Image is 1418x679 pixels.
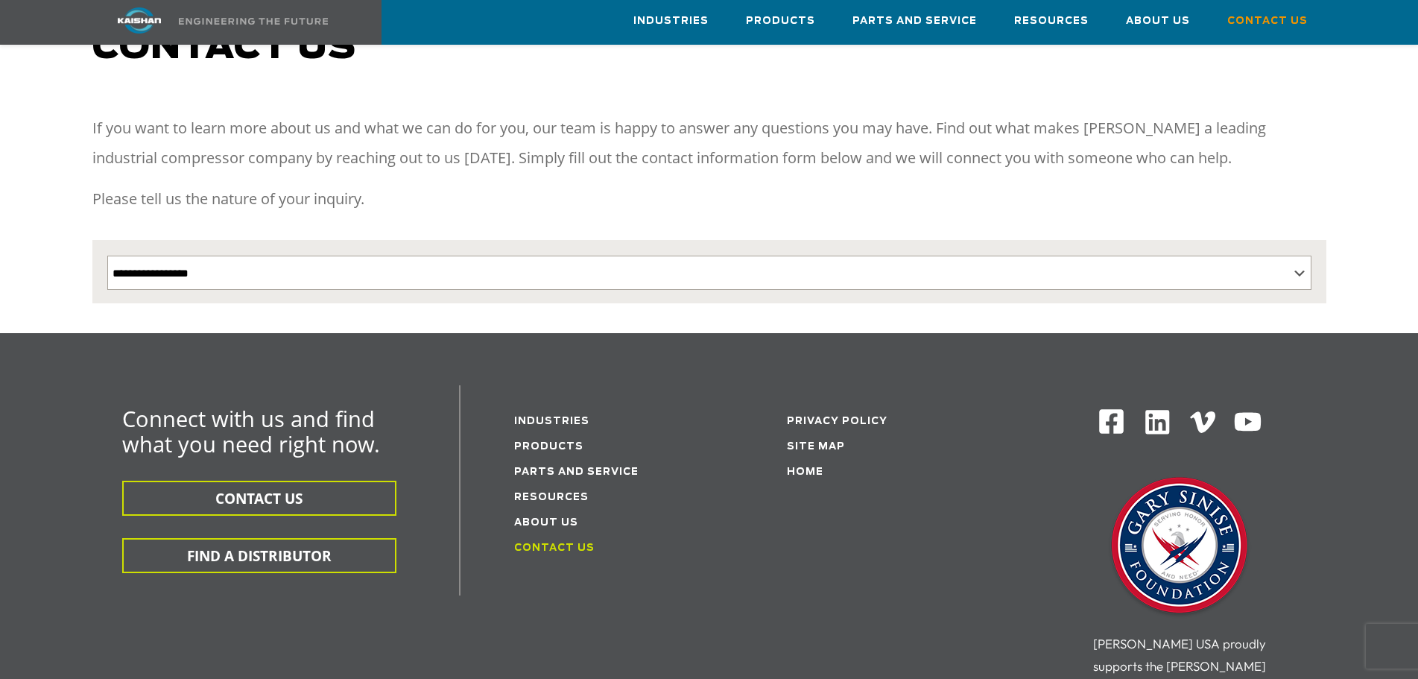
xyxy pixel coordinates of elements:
a: Parts and service [514,467,639,477]
p: If you want to learn more about us and what we can do for you, our team is happy to answer any qu... [92,113,1326,173]
span: Industries [633,13,709,30]
a: Site Map [787,442,845,452]
img: Facebook [1098,408,1125,435]
a: Products [514,442,583,452]
a: Products [746,1,815,41]
a: Industries [633,1,709,41]
a: Home [787,467,823,477]
a: Contact Us [514,543,595,553]
img: Gary Sinise Foundation [1105,473,1254,622]
span: Contact us [92,30,356,66]
img: kaishan logo [83,7,195,34]
span: Parts and Service [852,13,977,30]
a: Resources [1014,1,1089,41]
span: Resources [1014,13,1089,30]
img: Linkedin [1143,408,1172,437]
button: CONTACT US [122,481,396,516]
span: Contact Us [1227,13,1308,30]
a: About Us [514,518,578,528]
img: Engineering the future [179,18,328,25]
span: Connect with us and find what you need right now. [122,404,380,458]
a: Resources [514,493,589,502]
a: Privacy Policy [787,417,887,426]
a: Parts and Service [852,1,977,41]
span: Products [746,13,815,30]
span: About Us [1126,13,1190,30]
p: Please tell us the nature of your inquiry. [92,184,1326,214]
a: Industries [514,417,589,426]
img: Youtube [1233,408,1262,437]
a: About Us [1126,1,1190,41]
a: Contact Us [1227,1,1308,41]
img: Vimeo [1190,411,1215,433]
button: FIND A DISTRIBUTOR [122,538,396,573]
